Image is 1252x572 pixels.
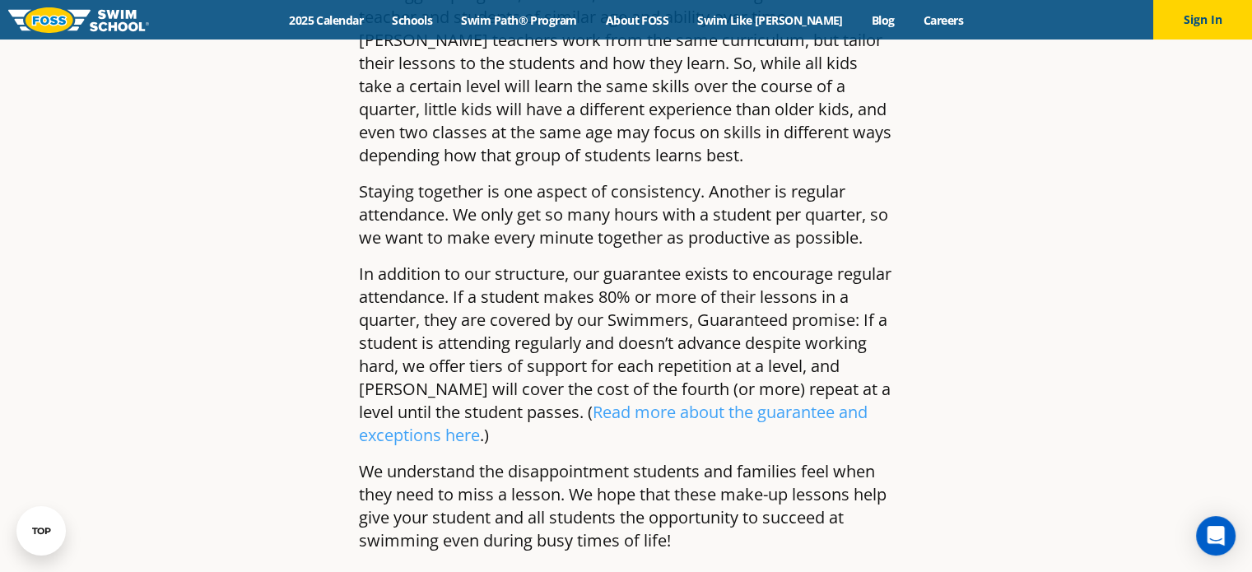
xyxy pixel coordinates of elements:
[359,460,894,552] p: We understand the disappointment students and families feel when they need to miss a lesson. We h...
[359,263,894,447] p: In addition to our structure, our guarantee exists to encourage regular attendance. If a student ...
[683,12,858,28] a: Swim Like [PERSON_NAME]
[32,526,51,537] div: TOP
[857,12,909,28] a: Blog
[378,12,447,28] a: Schools
[8,7,149,33] img: FOSS Swim School Logo
[591,12,683,28] a: About FOSS
[1196,516,1236,556] div: Open Intercom Messenger
[447,12,591,28] a: Swim Path® Program
[359,180,894,249] p: Staying together is one aspect of consistency. Another is regular attendance. We only get so many...
[275,12,378,28] a: 2025 Calendar
[909,12,977,28] a: Careers
[359,401,868,446] a: Read more about the guarantee and exceptions here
